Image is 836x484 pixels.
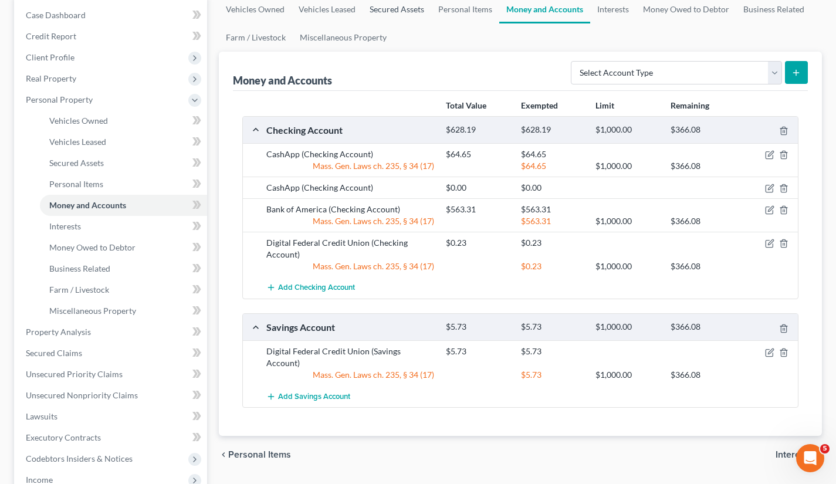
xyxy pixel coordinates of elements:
[260,124,440,136] div: Checking Account
[228,450,291,459] span: Personal Items
[49,116,108,126] span: Vehicles Owned
[40,258,207,279] a: Business Related
[796,444,824,472] iframe: Intercom live chat
[260,346,440,369] div: Digital Federal Credit Union (Savings Account)
[776,450,822,459] button: Interests chevron_right
[515,160,590,172] div: $64.65
[515,346,590,357] div: $5.73
[515,204,590,215] div: $563.31
[26,327,91,337] span: Property Analysis
[26,432,101,442] span: Executory Contracts
[26,390,138,400] span: Unsecured Nonpriority Claims
[278,283,355,293] span: Add Checking Account
[26,31,76,41] span: Credit Report
[49,221,81,231] span: Interests
[26,411,57,421] span: Lawsuits
[26,94,93,104] span: Personal Property
[671,100,709,110] strong: Remaining
[40,195,207,216] a: Money and Accounts
[260,160,440,172] div: Mass. Gen. Laws ch. 235, § 34 (17)
[16,364,207,385] a: Unsecured Priority Claims
[590,369,664,381] div: $1,000.00
[40,279,207,300] a: Farm / Livestock
[16,26,207,47] a: Credit Report
[219,23,293,52] a: Farm / Livestock
[665,124,739,136] div: $366.08
[26,73,76,83] span: Real Property
[26,10,86,20] span: Case Dashboard
[219,450,228,459] i: chevron_left
[590,160,664,172] div: $1,000.00
[26,348,82,358] span: Secured Claims
[49,285,109,295] span: Farm / Livestock
[40,300,207,321] a: Miscellaneous Property
[278,392,350,401] span: Add Savings Account
[665,215,739,227] div: $366.08
[49,179,103,189] span: Personal Items
[16,385,207,406] a: Unsecured Nonpriority Claims
[515,260,590,272] div: $0.23
[260,260,440,272] div: Mass. Gen. Laws ch. 235, § 34 (17)
[233,73,332,87] div: Money and Accounts
[293,23,394,52] a: Miscellaneous Property
[16,5,207,26] a: Case Dashboard
[515,369,590,381] div: $5.73
[16,321,207,343] a: Property Analysis
[49,263,110,273] span: Business Related
[440,124,515,136] div: $628.19
[665,160,739,172] div: $366.08
[665,321,739,333] div: $366.08
[219,450,291,459] button: chevron_left Personal Items
[40,131,207,153] a: Vehicles Leased
[515,237,590,249] div: $0.23
[776,450,813,459] span: Interests
[260,182,440,194] div: CashApp (Checking Account)
[260,215,440,227] div: Mass. Gen. Laws ch. 235, § 34 (17)
[440,346,515,357] div: $5.73
[16,427,207,448] a: Executory Contracts
[260,204,440,215] div: Bank of America (Checking Account)
[521,100,558,110] strong: Exempted
[266,385,350,407] button: Add Savings Account
[16,343,207,364] a: Secured Claims
[49,306,136,316] span: Miscellaneous Property
[260,321,440,333] div: Savings Account
[515,321,590,333] div: $5.73
[26,453,133,463] span: Codebtors Insiders & Notices
[440,237,515,249] div: $0.23
[446,100,486,110] strong: Total Value
[515,215,590,227] div: $563.31
[590,260,664,272] div: $1,000.00
[26,369,123,379] span: Unsecured Priority Claims
[515,148,590,160] div: $64.65
[515,182,590,194] div: $0.00
[260,237,440,260] div: Digital Federal Credit Union (Checking Account)
[665,369,739,381] div: $366.08
[16,406,207,427] a: Lawsuits
[40,153,207,174] a: Secured Assets
[665,260,739,272] div: $366.08
[49,242,136,252] span: Money Owed to Debtor
[590,215,664,227] div: $1,000.00
[49,137,106,147] span: Vehicles Leased
[820,444,830,453] span: 5
[590,321,664,333] div: $1,000.00
[440,148,515,160] div: $64.65
[49,200,126,210] span: Money and Accounts
[260,148,440,160] div: CashApp (Checking Account)
[440,182,515,194] div: $0.00
[40,110,207,131] a: Vehicles Owned
[266,277,355,299] button: Add Checking Account
[40,216,207,237] a: Interests
[40,237,207,258] a: Money Owed to Debtor
[49,158,104,168] span: Secured Assets
[440,321,515,333] div: $5.73
[260,369,440,381] div: Mass. Gen. Laws ch. 235, § 34 (17)
[440,204,515,215] div: $563.31
[590,124,664,136] div: $1,000.00
[40,174,207,195] a: Personal Items
[515,124,590,136] div: $628.19
[595,100,614,110] strong: Limit
[26,52,75,62] span: Client Profile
